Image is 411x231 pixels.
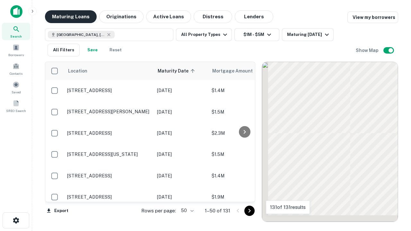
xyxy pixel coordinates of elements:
[282,28,334,41] button: Maturing [DATE]
[244,206,255,216] button: Go to next page
[270,203,306,211] p: 131 of 131 results
[10,5,22,18] img: capitalize-icon.png
[105,44,126,56] button: Reset
[2,23,30,40] a: Search
[157,87,205,94] p: [DATE]
[10,71,22,76] span: Contacts
[57,32,105,38] span: [GEOGRAPHIC_DATA], [GEOGRAPHIC_DATA], [GEOGRAPHIC_DATA]
[45,206,70,216] button: Export
[235,10,273,23] button: Lenders
[205,207,230,215] p: 1–50 of 131
[82,44,103,56] button: Save your search to get updates of matches that match your search criteria.
[141,207,176,215] p: Rows per page:
[347,12,398,23] a: View my borrowers
[212,108,276,116] p: $1.5M
[157,172,205,179] p: [DATE]
[12,90,21,95] span: Saved
[158,67,197,75] span: Maturity Date
[157,193,205,201] p: [DATE]
[356,47,380,54] h6: Show Map
[10,34,22,39] span: Search
[67,173,151,179] p: [STREET_ADDRESS]
[67,88,151,93] p: [STREET_ADDRESS]
[2,79,30,96] a: Saved
[68,67,87,75] span: Location
[6,108,26,113] span: SREO Search
[208,62,279,80] th: Mortgage Amount
[2,60,30,77] a: Contacts
[157,151,205,158] p: [DATE]
[194,10,232,23] button: Distress
[212,193,276,201] p: $1.9M
[146,10,191,23] button: Active Loans
[234,28,279,41] button: $1M - $5M
[287,31,331,38] div: Maturing [DATE]
[48,44,80,56] button: All Filters
[2,41,30,59] a: Borrowers
[45,10,97,23] button: Maturing Loans
[45,28,173,41] button: [GEOGRAPHIC_DATA], [GEOGRAPHIC_DATA], [GEOGRAPHIC_DATA]
[99,10,144,23] button: Originations
[262,62,398,222] div: 0 0
[212,87,276,94] p: $1.4M
[176,28,232,41] button: All Property Types
[2,97,30,115] a: SREO Search
[67,109,151,115] p: [STREET_ADDRESS][PERSON_NAME]
[154,62,208,80] th: Maturity Date
[8,52,24,57] span: Borrowers
[157,130,205,137] p: [DATE]
[64,62,154,80] th: Location
[67,130,151,136] p: [STREET_ADDRESS]
[67,194,151,200] p: [STREET_ADDRESS]
[212,151,276,158] p: $1.5M
[212,67,261,75] span: Mortgage Amount
[67,151,151,157] p: [STREET_ADDRESS][US_STATE]
[379,180,411,210] iframe: Chat Widget
[212,130,276,137] p: $2.3M
[157,108,205,116] p: [DATE]
[212,172,276,179] p: $1.4M
[179,206,195,215] div: 50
